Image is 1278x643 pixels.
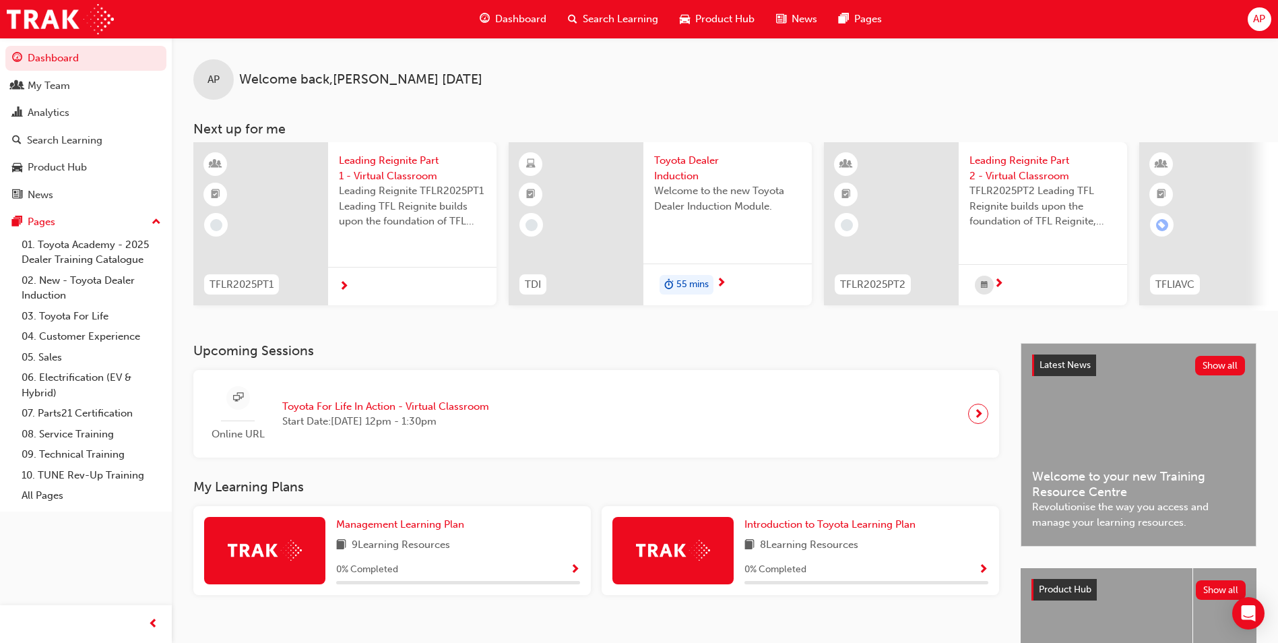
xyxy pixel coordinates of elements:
span: Leading Reignite Part 2 - Virtual Classroom [969,153,1116,183]
img: Trak [7,4,114,34]
img: Trak [228,540,302,561]
span: Product Hub [695,11,755,27]
div: News [28,187,53,203]
span: people-icon [12,80,22,92]
span: Leading Reignite Part 1 - Virtual Classroom [339,153,486,183]
span: chart-icon [12,107,22,119]
span: next-icon [973,404,984,423]
span: Toyota For Life In Action - Virtual Classroom [282,399,489,415]
span: Latest News [1040,359,1091,371]
button: Show all [1196,580,1246,600]
span: 0 % Completed [744,562,806,578]
span: next-icon [994,278,1004,290]
span: learningRecordVerb_NONE-icon [841,219,853,231]
h3: Upcoming Sessions [193,343,999,359]
span: booktick-icon [841,186,851,204]
span: learningRecordVerb_NONE-icon [210,219,222,231]
a: TFLR2025PT1Leading Reignite Part 1 - Virtual ClassroomLeading Reignite TFLR2025PT1 Leading TFL Re... [193,142,497,305]
span: pages-icon [12,216,22,228]
span: up-icon [152,214,161,231]
span: TFLR2025PT1 [210,277,274,293]
span: 9 Learning Resources [352,537,450,554]
a: guage-iconDashboard [469,5,557,33]
span: news-icon [776,11,786,28]
span: search-icon [568,11,577,28]
span: book-icon [744,537,755,554]
span: booktick-icon [526,186,536,204]
span: book-icon [336,537,346,554]
span: Start Date: [DATE] 12pm - 1:30pm [282,414,489,429]
span: News [792,11,817,27]
span: prev-icon [148,616,158,633]
span: next-icon [716,278,726,290]
a: Management Learning Plan [336,517,470,532]
a: TDIToyota Dealer InductionWelcome to the new Toyota Dealer Induction Module.duration-icon55 mins [509,142,812,305]
a: pages-iconPages [828,5,893,33]
a: Latest NewsShow all [1032,355,1245,376]
span: Management Learning Plan [336,518,464,530]
button: AP [1248,7,1271,31]
a: Latest NewsShow allWelcome to your new Training Resource CentreRevolutionise the way you access a... [1021,343,1256,547]
span: car-icon [12,162,22,174]
a: car-iconProduct Hub [669,5,765,33]
button: Pages [5,210,166,235]
span: Welcome back , [PERSON_NAME] [DATE] [239,72,482,88]
a: My Team [5,73,166,98]
a: Product Hub [5,155,166,180]
a: 03. Toyota For Life [16,306,166,327]
a: Dashboard [5,46,166,71]
button: DashboardMy TeamAnalyticsSearch LearningProduct HubNews [5,43,166,210]
span: search-icon [12,135,22,147]
span: Show Progress [570,564,580,576]
span: sessionType_ONLINE_URL-icon [233,390,243,406]
span: 55 mins [676,277,709,293]
span: booktick-icon [211,186,220,204]
a: Product HubShow all [1031,579,1246,601]
span: Product Hub [1039,584,1091,595]
a: search-iconSearch Learning [557,5,669,33]
a: 05. Sales [16,347,166,368]
span: Welcome to your new Training Resource Centre [1032,469,1245,499]
span: Introduction to Toyota Learning Plan [744,518,916,530]
span: learningResourceType_ELEARNING-icon [526,156,536,173]
span: Dashboard [495,11,546,27]
a: 06. Electrification (EV & Hybrid) [16,367,166,403]
div: Product Hub [28,160,87,175]
span: AP [207,72,220,88]
span: learningResourceType_INSTRUCTOR_LED-icon [841,156,851,173]
div: Search Learning [27,133,102,148]
button: Show Progress [978,561,988,578]
span: next-icon [339,281,349,293]
span: news-icon [12,189,22,202]
a: Online URLToyota For Life In Action - Virtual ClassroomStart Date:[DATE] 12pm - 1:30pm [204,381,988,448]
div: My Team [28,78,70,94]
span: AP [1253,11,1265,27]
span: learningRecordVerb_ENROLL-icon [1156,219,1168,231]
h3: Next up for me [172,121,1278,137]
h3: My Learning Plans [193,479,999,495]
span: car-icon [680,11,690,28]
span: booktick-icon [1157,186,1166,204]
a: 08. Service Training [16,424,166,445]
span: Toyota Dealer Induction [654,153,801,183]
a: news-iconNews [765,5,828,33]
img: Trak [636,540,710,561]
button: Show Progress [570,561,580,578]
div: Pages [28,214,55,230]
span: Leading Reignite TFLR2025PT1 Leading TFL Reignite builds upon the foundation of TFL Reignite, rea... [339,183,486,229]
span: guage-icon [12,53,22,65]
a: News [5,183,166,208]
span: 0 % Completed [336,562,398,578]
a: 04. Customer Experience [16,326,166,347]
span: learningResourceType_INSTRUCTOR_LED-icon [1157,156,1166,173]
span: duration-icon [664,276,674,294]
span: Online URL [204,427,271,442]
a: 09. Technical Training [16,444,166,465]
span: learningRecordVerb_NONE-icon [525,219,538,231]
a: Search Learning [5,128,166,153]
span: Search Learning [583,11,658,27]
span: TFLR2025PT2 [840,277,905,293]
a: Analytics [5,100,166,125]
span: TDI [525,277,541,293]
div: Open Intercom Messenger [1232,597,1265,630]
